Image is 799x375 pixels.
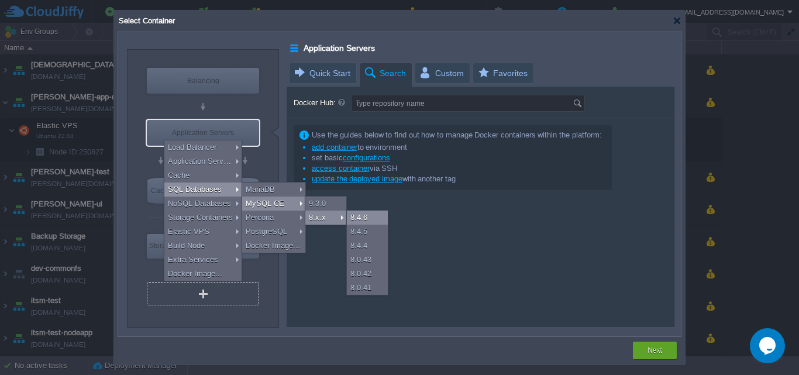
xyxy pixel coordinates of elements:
[230,178,259,204] div: NoSQL Databases
[147,178,175,204] div: Cache
[294,95,350,111] label: Docker Hub:
[147,120,259,146] div: Application Servers
[477,63,528,83] span: Favorites
[347,267,388,281] div: 8.0.42
[230,178,259,204] div: NoSQL
[164,267,242,281] div: Docker Image...
[242,183,305,197] div: MariaDB
[164,253,242,267] div: Extra Services
[299,130,602,140] p: Use the guides below to find out how to manage Docker containers within the platform:
[312,174,402,183] a: update the deployed image
[164,197,242,211] div: NoSQL Databases
[302,153,602,163] li: set basic
[290,40,300,56] div: Application Servers
[147,68,259,94] div: Load Balancer
[347,239,388,253] div: 8.4.4
[347,211,388,225] div: 8.4.6
[164,183,242,197] div: SQL Databases
[242,239,305,253] div: Docker Image...
[302,163,602,174] li: via SSH
[419,63,464,83] span: Custom
[147,68,259,94] div: Balancing
[302,174,602,184] li: with another tag
[312,164,370,173] a: access container
[242,197,305,211] div: MySQL CE
[164,225,242,239] div: Elastic VPS
[343,153,390,162] a: configurations
[648,345,662,356] button: Next
[363,63,406,84] span: Search
[147,282,259,305] div: Create New Layer
[164,140,242,154] div: Load Balancer
[164,211,242,225] div: Storage Containers
[164,154,242,168] div: Application Servers
[347,281,388,295] div: 8.0.41
[302,142,602,153] li: to environment
[750,328,787,363] iframe: chat widget
[347,253,388,267] div: 8.0.43
[164,239,242,253] div: Build Node
[147,234,176,259] div: Storage Containers
[118,16,175,25] span: Select Container
[164,168,242,183] div: Cache
[305,211,346,225] div: 8.x.x
[293,63,350,83] span: Quick Start
[242,211,305,225] div: Percona
[147,234,176,257] div: Storage
[312,143,357,152] a: add container
[347,225,388,239] div: 8.4.5
[305,197,346,211] div: 9.3.0
[242,225,305,239] div: PostgreSQL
